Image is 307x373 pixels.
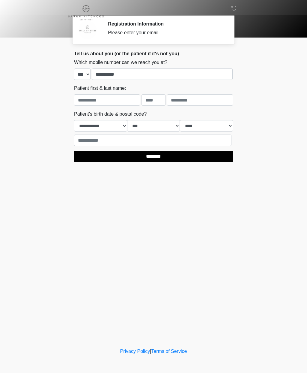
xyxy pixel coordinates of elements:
[74,51,233,56] h2: Tell us about you (or the patient if it's not you)
[68,5,104,20] img: Sarah Hitchcox Aesthetics Logo
[150,349,151,354] a: |
[74,59,167,66] label: Which mobile number can we reach you at?
[74,85,126,92] label: Patient first & last name:
[151,349,187,354] a: Terms of Service
[120,349,150,354] a: Privacy Policy
[74,111,147,118] label: Patient's birth date & postal code?
[79,21,97,39] img: Agent Avatar
[108,29,224,36] div: Please enter your email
